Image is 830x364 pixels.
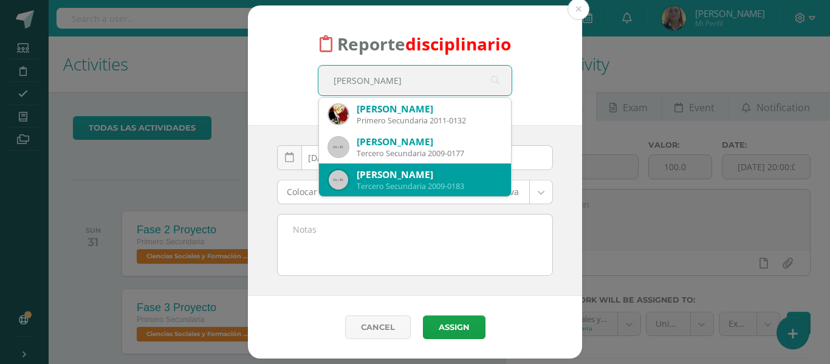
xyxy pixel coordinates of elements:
div: [PERSON_NAME] [357,103,501,115]
div: [PERSON_NAME] [357,136,501,148]
font: disciplinario [405,32,511,55]
button: Assign [423,315,485,339]
a: Colocar apodos a integrantes de la comunidad educativa [278,180,552,204]
input: Search for a student here… [318,66,512,95]
img: cc1a5e7721b64b3961de573613106fa0.png [329,105,348,124]
span: Colocar apodos a integrantes de la comunidad educativa [287,180,520,204]
div: Tercero Secundaria 2009-0183 [357,181,501,191]
img: 45x45 [329,137,348,157]
div: Primero Secundaria 2011-0132 [357,115,501,126]
span: Reporte [337,32,511,55]
a: Cancel [345,315,411,339]
div: [PERSON_NAME] [357,168,501,181]
div: Tercero Secundaria 2009-0177 [357,148,501,159]
img: 45x45 [329,170,348,190]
